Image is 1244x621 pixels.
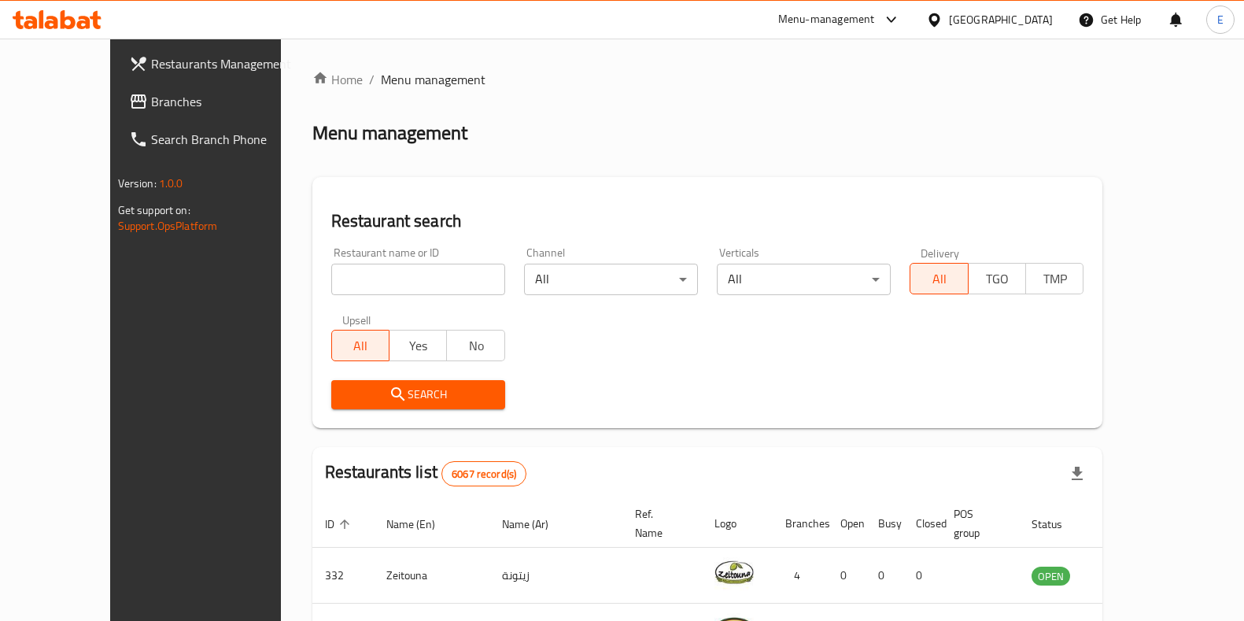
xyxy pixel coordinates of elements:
[975,268,1020,290] span: TGO
[949,11,1053,28] div: [GEOGRAPHIC_DATA]
[1058,455,1096,493] div: Export file
[866,500,903,548] th: Busy
[773,548,828,604] td: 4
[386,515,456,534] span: Name (En)
[325,460,527,486] h2: Restaurants list
[866,548,903,604] td: 0
[903,500,941,548] th: Closed
[396,335,441,357] span: Yes
[910,263,968,294] button: All
[917,268,962,290] span: All
[717,264,891,295] div: All
[502,515,569,534] span: Name (Ar)
[968,263,1026,294] button: TGO
[921,247,960,258] label: Delivery
[116,120,318,158] a: Search Branch Phone
[331,330,389,361] button: All
[828,548,866,604] td: 0
[151,92,305,111] span: Branches
[151,54,305,73] span: Restaurants Management
[312,120,467,146] h2: Menu management
[446,330,504,361] button: No
[116,83,318,120] a: Branches
[778,10,875,29] div: Menu-management
[342,314,371,325] label: Upsell
[1032,268,1077,290] span: TMP
[118,200,190,220] span: Get support on:
[116,45,318,83] a: Restaurants Management
[151,130,305,149] span: Search Branch Phone
[453,335,498,357] span: No
[714,553,754,592] img: Zeitouna
[1032,567,1070,586] div: OPEN
[389,330,447,361] button: Yes
[1032,567,1070,586] span: OPEN
[442,467,526,482] span: 6067 record(s)
[1032,515,1083,534] span: Status
[441,461,526,486] div: Total records count
[118,173,157,194] span: Version:
[118,216,218,236] a: Support.OpsPlatform
[381,70,485,89] span: Menu management
[773,500,828,548] th: Branches
[828,500,866,548] th: Open
[369,70,375,89] li: /
[312,548,374,604] td: 332
[374,548,489,604] td: Zeitouna
[702,500,773,548] th: Logo
[344,385,493,405] span: Search
[954,505,1000,542] span: POS group
[524,264,698,295] div: All
[1025,263,1083,294] button: TMP
[1217,11,1224,28] span: E
[312,70,363,89] a: Home
[159,173,183,194] span: 1.0.0
[312,70,1103,89] nav: breadcrumb
[903,548,941,604] td: 0
[331,264,505,295] input: Search for restaurant name or ID..
[635,505,683,542] span: Ref. Name
[325,515,355,534] span: ID
[338,335,383,357] span: All
[489,548,622,604] td: زيتونة
[331,209,1084,233] h2: Restaurant search
[331,380,505,409] button: Search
